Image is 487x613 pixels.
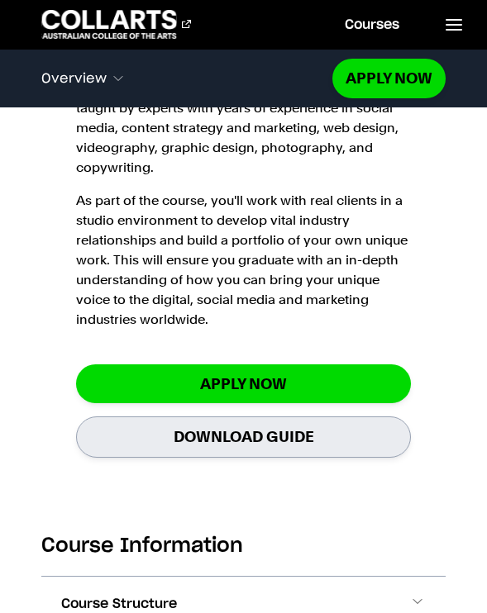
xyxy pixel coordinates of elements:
[41,61,332,96] button: Overview
[332,59,446,97] a: Apply Now
[41,533,446,559] h2: Course Information
[76,191,412,330] p: As part of the course, you'll work with real clients in a studio environment to develop vital ind...
[41,10,191,39] div: Go to homepage
[41,71,107,86] span: Overview
[76,416,412,457] a: Download Guide
[76,364,412,403] a: Apply Now
[76,39,412,178] p: At [GEOGRAPHIC_DATA], our lecturers bring invaluable learnings and unique perspectives that can c...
